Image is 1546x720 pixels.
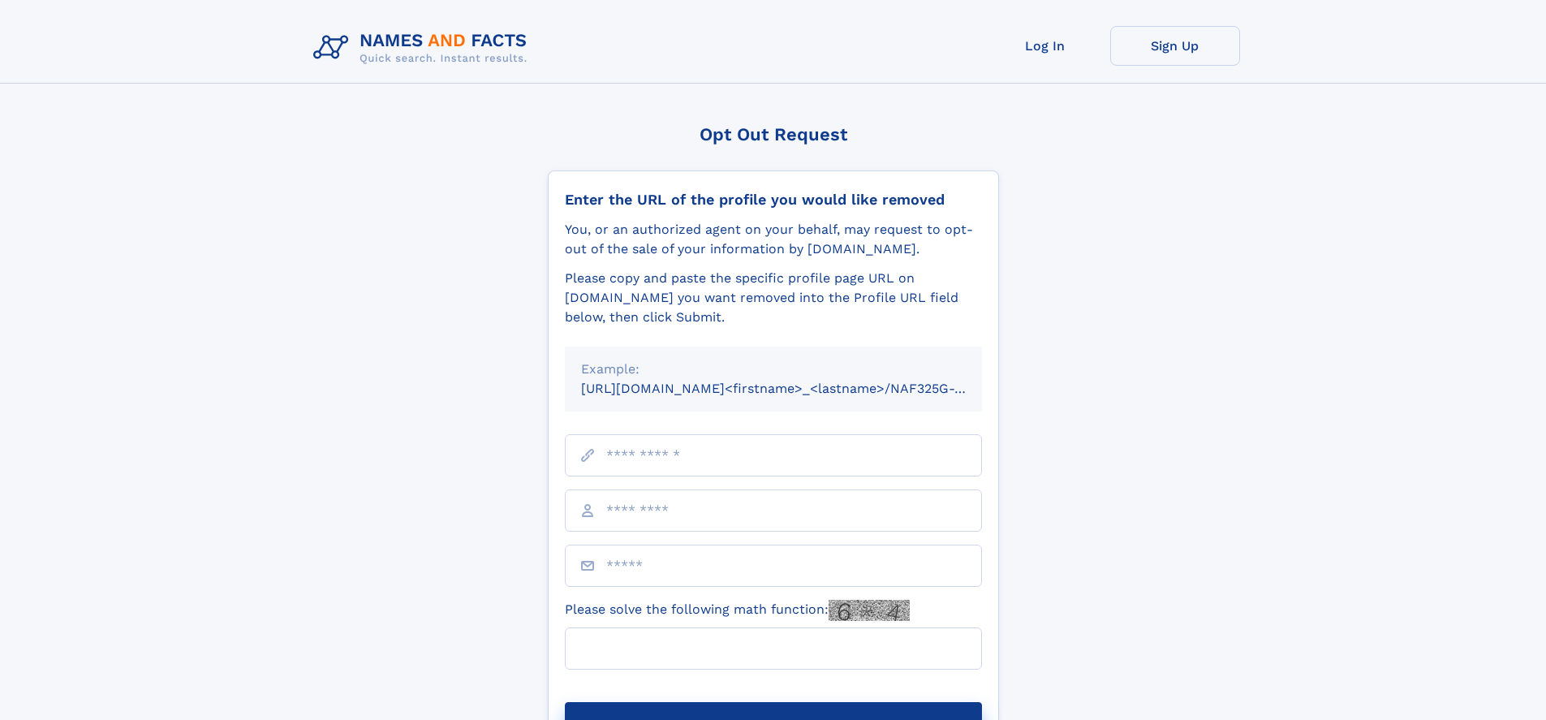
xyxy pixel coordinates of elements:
[307,26,540,70] img: Logo Names and Facts
[565,191,982,209] div: Enter the URL of the profile you would like removed
[565,600,910,621] label: Please solve the following math function:
[565,269,982,327] div: Please copy and paste the specific profile page URL on [DOMAIN_NAME] you want removed into the Pr...
[581,360,966,379] div: Example:
[565,220,982,259] div: You, or an authorized agent on your behalf, may request to opt-out of the sale of your informatio...
[1110,26,1240,66] a: Sign Up
[980,26,1110,66] a: Log In
[581,381,1013,396] small: [URL][DOMAIN_NAME]<firstname>_<lastname>/NAF325G-xxxxxxxx
[548,124,999,144] div: Opt Out Request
